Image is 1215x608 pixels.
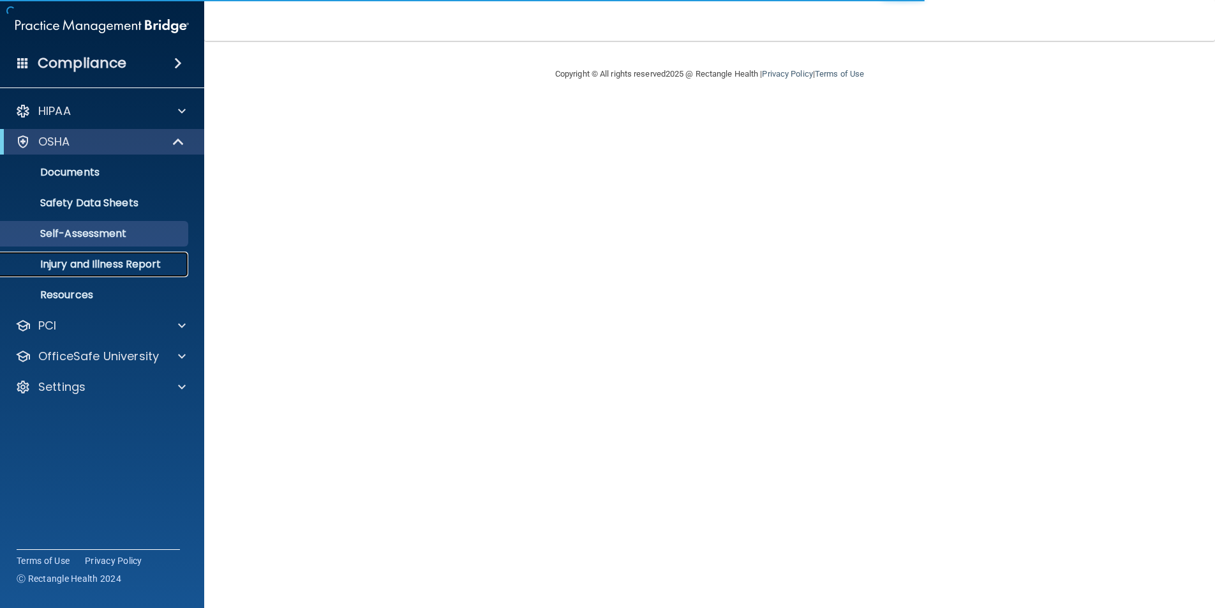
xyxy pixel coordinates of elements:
a: Privacy Policy [85,554,142,567]
p: OfficeSafe University [38,349,159,364]
a: PCI [15,318,186,333]
a: OfficeSafe University [15,349,186,364]
span: Ⓒ Rectangle Health 2024 [17,572,121,585]
a: Settings [15,379,186,395]
iframe: Drift Widget Chat Controller [994,517,1200,568]
p: Self-Assessment [8,227,183,240]
a: Privacy Policy [762,69,812,79]
p: Injury and Illness Report [8,258,183,271]
p: Documents [8,166,183,179]
a: HIPAA [15,103,186,119]
a: Terms of Use [815,69,864,79]
p: Safety Data Sheets [8,197,183,209]
a: OSHA [15,134,185,149]
h4: Compliance [38,54,126,72]
p: OSHA [38,134,70,149]
p: Settings [38,379,86,395]
p: PCI [38,318,56,333]
p: Resources [8,289,183,301]
p: HIPAA [38,103,71,119]
div: Copyright © All rights reserved 2025 @ Rectangle Health | | [477,54,943,95]
img: PMB logo [15,13,189,39]
a: Terms of Use [17,554,70,567]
